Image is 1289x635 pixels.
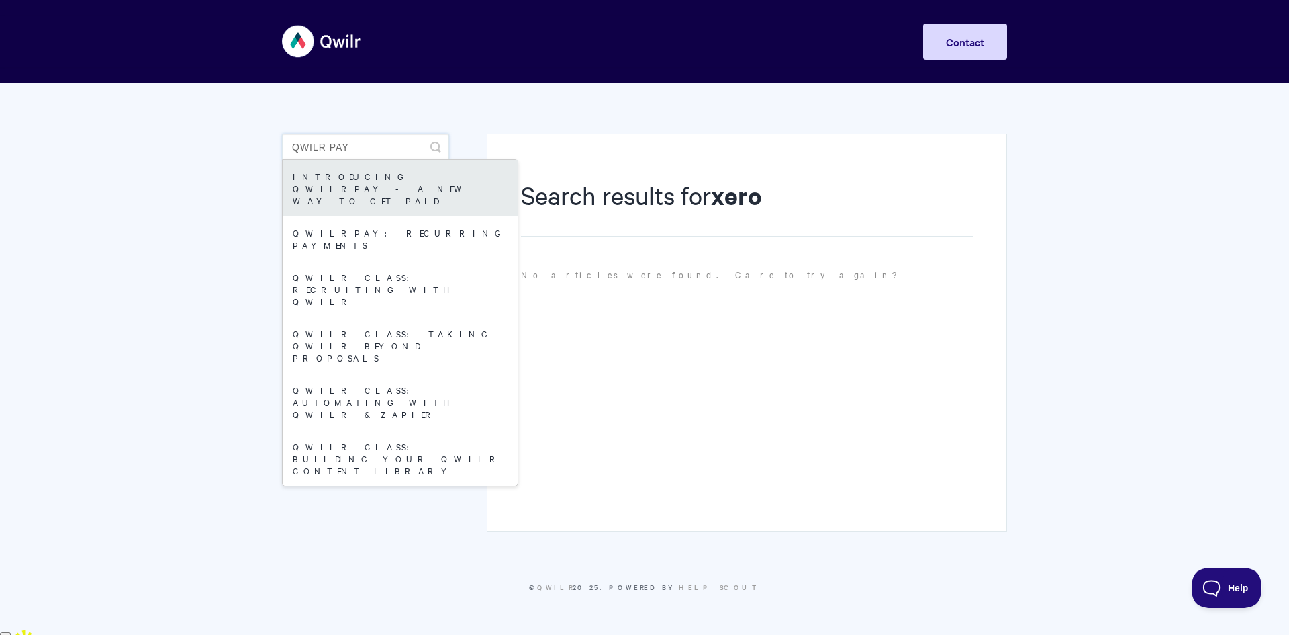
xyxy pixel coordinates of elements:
a: Qwilr Class: Building Your Qwilr Content Library [283,430,518,486]
span: Powered by [609,582,760,592]
a: Help Scout [679,582,760,592]
input: Search [282,134,449,161]
a: Contact [923,24,1007,60]
a: Qwilr Class: Recruiting with Qwilr [283,261,518,317]
h1: Search results for [521,178,973,237]
a: QwilrPay: Recurring Payments [283,216,518,261]
p: No articles were found. Care to try again? [521,267,973,282]
strong: xero [711,179,762,212]
iframe: Toggle Customer Support [1192,568,1262,608]
a: Qwilr [537,582,573,592]
a: Introducing QwilrPay - A New Way to Get Paid [283,160,518,216]
p: © 2025. [282,581,1007,593]
a: Qwilr Class: Automating with Qwilr & Zapier [283,374,518,430]
a: Qwilr Class: Taking Qwilr Beyond Proposals [283,317,518,374]
img: Qwilr Help Center [282,16,362,67]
